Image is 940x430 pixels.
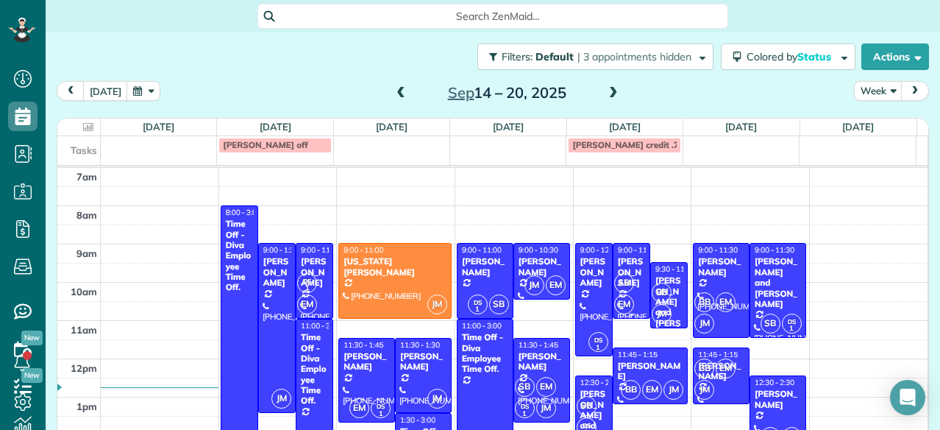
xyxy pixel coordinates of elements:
button: prev [57,81,85,101]
span: 8:00 - 3:00 [226,208,261,217]
span: BB [621,380,641,400]
span: 11:45 - 1:15 [618,350,658,359]
span: 11:00 - 3:00 [462,321,502,331]
span: EM [642,380,662,400]
span: 9:00 - 11:00 [343,245,383,255]
div: [PERSON_NAME] [300,256,329,288]
span: JM [427,295,447,314]
span: 9:00 - 11:00 [618,245,658,255]
span: | 3 appointments hidden [577,50,691,63]
span: 11:30 - 1:30 [400,340,440,350]
span: DS [377,402,385,410]
span: 11:30 - 1:45 [519,340,558,350]
span: JM [536,398,556,418]
span: EM [716,359,736,378]
div: Time Off - Diva Employee Time Off. [300,332,329,406]
div: [PERSON_NAME] [617,256,646,288]
button: Colored byStatus [721,43,855,70]
div: [PERSON_NAME] [461,256,509,278]
div: [PERSON_NAME] [399,351,447,373]
div: [US_STATE][PERSON_NAME] [343,256,447,278]
span: SB [761,314,780,334]
span: 9:00 - 12:00 [580,245,620,255]
span: EM [716,292,736,312]
span: 7am [76,171,97,183]
span: SB [577,396,597,416]
a: Filters: Default | 3 appointments hidden [470,43,713,70]
span: 1pm [76,401,97,412]
a: [DATE] [376,121,407,133]
div: [PERSON_NAME] and [PERSON_NAME] [754,256,802,309]
span: EM [546,275,566,295]
button: Week [854,81,902,101]
span: 8am [76,209,97,221]
div: [PERSON_NAME] [697,256,745,278]
span: DS [583,421,591,429]
small: 1 [298,281,316,295]
span: EM [536,377,556,397]
span: EM [297,295,317,314]
span: Sep [448,83,474,102]
small: 1 [516,407,534,421]
div: [PERSON_NAME] [518,351,566,373]
span: DS [303,277,311,285]
span: DS [788,317,796,325]
span: DS [474,298,482,306]
a: [DATE] [260,121,291,133]
div: [PERSON_NAME] [343,351,391,373]
span: 10am [71,286,97,297]
span: 12:30 - 2:30 [755,378,794,387]
span: 12:30 - 2:15 [580,378,620,387]
span: 9:00 - 10:30 [519,245,558,255]
span: Default [535,50,574,63]
small: 1 [783,322,801,336]
span: 1:30 - 3:00 [400,415,435,425]
div: [PERSON_NAME] [518,256,566,278]
a: [DATE] [725,121,757,133]
span: EM [614,295,634,314]
span: [PERSON_NAME] credit .75 from [DATE]. [572,139,738,150]
div: Time Off - Diva Employee Time Off. [461,332,509,375]
span: 9:00 - 1:30 [263,245,299,255]
span: 9:00 - 11:30 [698,245,738,255]
span: DS [594,336,602,344]
div: Open Intercom Messenger [890,380,925,415]
span: 9am [76,247,97,259]
span: Colored by [747,50,836,63]
button: [DATE] [83,81,128,101]
span: 9:30 - 11:15 [655,264,695,274]
span: 9:00 - 11:30 [755,245,794,255]
span: JM [694,380,714,400]
button: Filters: Default | 3 appointments hidden [477,43,713,70]
h2: 14 – 20, 2025 [415,85,599,101]
small: 1 [589,341,608,355]
span: JM [524,275,544,295]
span: JM [271,389,291,409]
span: EM [349,398,369,418]
span: DS [521,402,529,410]
span: BB [652,283,672,303]
div: [PERSON_NAME] and [PERSON_NAME] [655,275,683,350]
span: Filters: [502,50,533,63]
span: JM [694,314,714,334]
span: SB [614,273,634,293]
div: [PERSON_NAME] [263,256,291,288]
button: Actions [861,43,929,70]
a: [DATE] [493,121,524,133]
span: 9:00 - 11:00 [462,245,502,255]
div: [PERSON_NAME] [580,256,608,288]
div: Time Off - Diva Employee Time Off. [225,219,254,293]
span: BB [694,359,714,378]
span: Status [797,50,833,63]
span: BB [694,292,714,312]
button: next [901,81,929,101]
a: [DATE] [609,121,641,133]
small: 1 [371,407,390,421]
div: [PERSON_NAME] [617,361,683,382]
a: [DATE] [143,121,174,133]
span: JM [427,389,447,409]
small: 1 [469,303,487,317]
span: 11:30 - 1:45 [343,340,383,350]
span: JM [663,380,683,400]
span: 11:45 - 1:15 [698,350,738,359]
